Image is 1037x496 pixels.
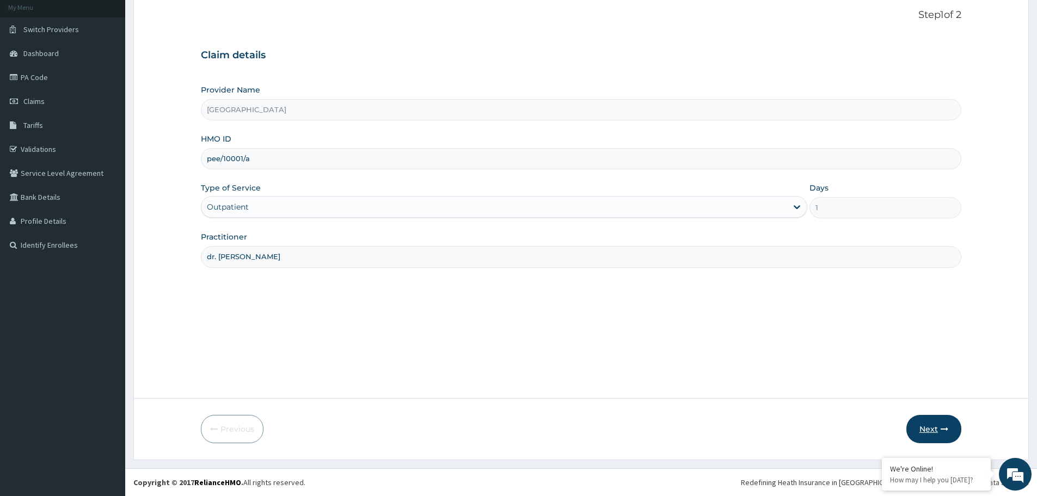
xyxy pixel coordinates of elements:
[890,475,983,485] p: How may I help you today?
[809,182,829,193] label: Days
[201,148,961,169] input: Enter HMO ID
[201,246,961,267] input: Enter Name
[207,201,249,212] div: Outpatient
[741,477,1029,488] div: Redefining Heath Insurance in [GEOGRAPHIC_DATA] using Telemedicine and Data Science!
[201,231,247,242] label: Practitioner
[194,477,241,487] a: RelianceHMO
[201,50,961,62] h3: Claim details
[63,137,150,247] span: We're online!
[201,415,263,443] button: Previous
[5,297,207,335] textarea: Type your message and hit 'Enter'
[23,96,45,106] span: Claims
[20,54,44,82] img: d_794563401_company_1708531726252_794563401
[201,133,231,144] label: HMO ID
[57,61,183,75] div: Chat with us now
[125,468,1037,496] footer: All rights reserved.
[133,477,243,487] strong: Copyright © 2017 .
[201,84,260,95] label: Provider Name
[906,415,961,443] button: Next
[179,5,205,32] div: Minimize live chat window
[201,9,961,21] p: Step 1 of 2
[201,182,261,193] label: Type of Service
[890,464,983,474] div: We're Online!
[23,48,59,58] span: Dashboard
[23,120,43,130] span: Tariffs
[23,25,79,34] span: Switch Providers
